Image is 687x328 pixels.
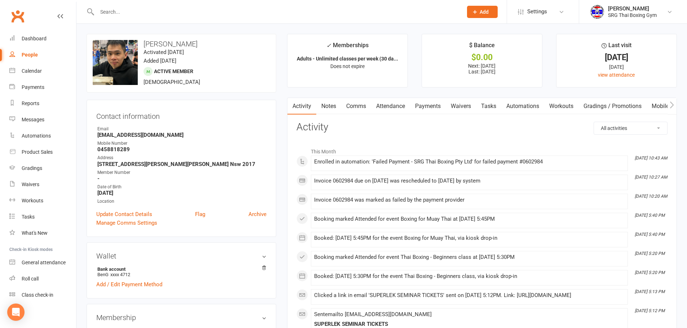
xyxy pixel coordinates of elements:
[154,68,193,74] span: Active member
[9,79,76,95] a: Payments
[314,235,625,241] div: Booked: [DATE] 5:45PM for the event Boxing for Muay Thai, via kiosk drop-in
[9,128,76,144] a: Automations
[544,98,578,114] a: Workouts
[248,210,267,219] a: Archive
[635,213,665,218] i: [DATE] 5:40 PM
[410,98,446,114] a: Payments
[598,72,635,78] a: view attendance
[296,122,668,133] h3: Activity
[97,126,267,132] div: Email
[97,161,267,167] strong: [STREET_ADDRESS][PERSON_NAME][PERSON_NAME] Nsw 2017
[314,292,625,298] div: Clicked a link in email 'SUPERLEK SEMINAR TICKETS' sent on [DATE] 5:12PM. Link: [URL][DOMAIN_NAME]
[22,181,39,187] div: Waivers
[93,40,138,85] img: image1719479951.png
[9,271,76,287] a: Roll call
[9,47,76,63] a: People
[22,100,39,106] div: Reports
[9,255,76,271] a: General attendance kiosk mode
[428,63,536,75] p: Next: [DATE] Last: [DATE]
[635,232,665,237] i: [DATE] 5:40 PM
[97,190,267,196] strong: [DATE]
[97,184,267,190] div: Date of Birth
[297,56,398,62] strong: Adults - Unlimited classes per week (30 da...
[22,260,66,265] div: General attendance
[326,41,369,54] div: Memberships
[22,230,48,236] div: What's New
[9,95,76,112] a: Reports
[110,272,130,277] span: xxxx 4712
[22,292,53,298] div: Class check-in
[635,194,667,199] i: [DATE] 10:20 AM
[97,198,267,205] div: Location
[97,140,267,147] div: Mobile Number
[144,79,200,85] span: [DEMOGRAPHIC_DATA]
[22,149,53,155] div: Product Sales
[314,159,625,165] div: Enrolled in automation: 'Failed Payment - SRG Thai Boxing Pty Ltd' for failed payment #0602984
[9,7,27,25] a: Clubworx
[296,144,668,156] li: This Month
[635,251,665,256] i: [DATE] 5:20 PM
[97,175,267,182] strong: -
[22,198,43,203] div: Workouts
[96,210,152,219] a: Update Contact Details
[428,54,536,61] div: $0.00
[635,308,665,313] i: [DATE] 5:12 PM
[314,254,625,260] div: Booking marked Attended for event Thai Boxing - Beginners class at [DATE] 5:30PM
[314,273,625,279] div: Booked: [DATE] 5:30PM for the event Thai Boxing - Beginners class, via kiosk drop-in
[371,98,410,114] a: Attendance
[578,98,647,114] a: Gradings / Promotions
[9,287,76,303] a: Class kiosk mode
[602,41,631,54] div: Last visit
[97,146,267,153] strong: 0458818289
[96,109,267,120] h3: Contact information
[480,9,489,15] span: Add
[647,98,686,114] a: Mobile App
[22,117,44,122] div: Messages
[9,160,76,176] a: Gradings
[608,12,657,18] div: SRG Thai Boxing Gym
[501,98,544,114] a: Automations
[316,98,341,114] a: Notes
[97,132,267,138] strong: [EMAIL_ADDRESS][DOMAIN_NAME]
[96,314,267,322] h3: Membership
[97,169,267,176] div: Member Number
[469,41,495,54] div: $ Balance
[22,84,44,90] div: Payments
[96,280,162,289] a: Add / Edit Payment Method
[22,276,39,282] div: Roll call
[635,175,667,180] i: [DATE] 10:27 AM
[96,219,157,227] a: Manage Comms Settings
[22,133,51,139] div: Automations
[314,178,625,184] div: Invoice 0602984 due on [DATE] was rescheduled to [DATE] by system
[330,63,365,69] span: Does not expire
[7,304,25,321] div: Open Intercom Messenger
[314,311,432,318] span: Sent email to [EMAIL_ADDRESS][DOMAIN_NAME]
[9,144,76,160] a: Product Sales
[96,252,267,260] h3: Wallet
[9,63,76,79] a: Calendar
[635,156,667,161] i: [DATE] 10:43 AM
[144,49,184,55] time: Activated [DATE]
[590,5,604,19] img: thumb_image1718682644.png
[341,98,371,114] a: Comms
[95,7,458,17] input: Search...
[527,4,547,20] span: Settings
[22,165,42,171] div: Gradings
[195,210,205,219] a: Flag
[314,321,625,327] div: SUPERLEK SEMINAR TICKETS
[446,98,476,114] a: Waivers
[22,36,47,41] div: Dashboard
[97,266,263,272] strong: Bank account
[608,5,657,12] div: [PERSON_NAME]
[9,209,76,225] a: Tasks
[467,6,498,18] button: Add
[22,214,35,220] div: Tasks
[635,270,665,275] i: [DATE] 5:20 PM
[97,154,267,161] div: Address
[635,289,665,294] i: [DATE] 5:13 PM
[9,225,76,241] a: What's New
[476,98,501,114] a: Tasks
[563,54,670,61] div: [DATE]
[9,31,76,47] a: Dashboard
[144,58,176,64] time: Added [DATE]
